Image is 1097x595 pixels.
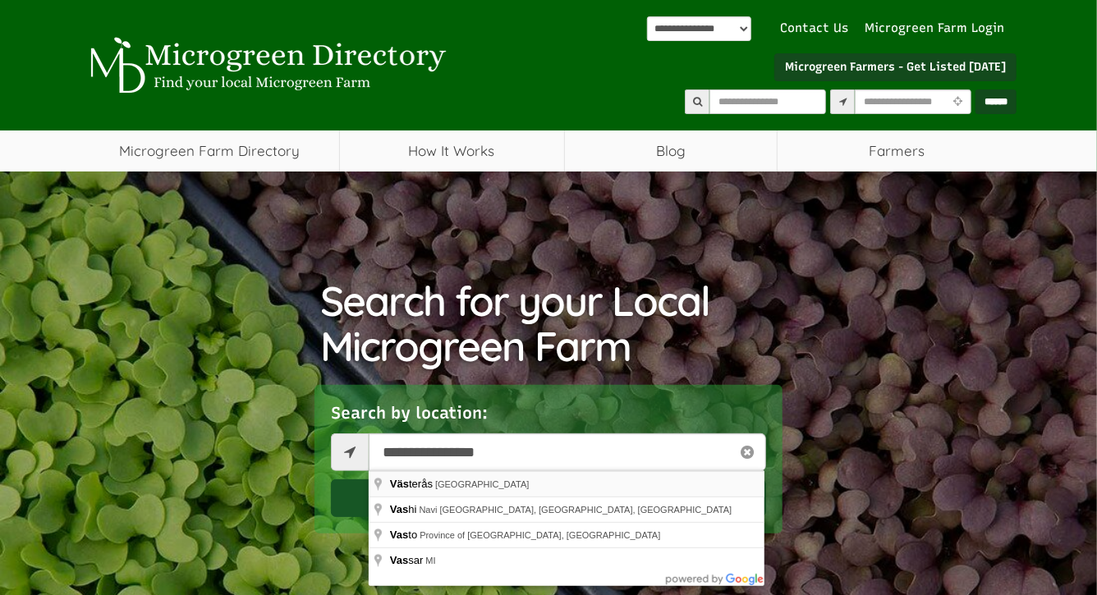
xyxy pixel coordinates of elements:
[778,130,1017,172] span: Farmers
[390,529,408,541] span: Vas
[420,505,732,515] span: Navi [GEOGRAPHIC_DATA], [GEOGRAPHIC_DATA], [GEOGRAPHIC_DATA]
[425,556,435,565] span: MI
[80,37,450,94] img: Microgreen Directory
[435,479,530,489] span: [GEOGRAPHIC_DATA]
[390,529,420,541] span: to
[948,97,966,108] i: Use Current Location
[390,478,409,490] span: Väs
[390,478,435,490] span: terås
[647,16,751,41] select: Language Translate Widget
[390,554,408,566] span: Vas
[331,479,766,517] button: Search
[565,130,778,172] a: Blog
[647,16,751,41] div: Powered by
[390,503,420,515] span: hi
[420,530,660,540] span: Province of [GEOGRAPHIC_DATA], [GEOGRAPHIC_DATA]
[774,53,1017,81] a: Microgreen Farmers - Get Listed [DATE]
[340,130,564,172] a: How It Works
[390,554,425,566] span: sar
[80,130,339,172] a: Microgreen Farm Directory
[772,20,856,37] a: Contact Us
[331,401,488,425] label: Search by location:
[390,503,408,515] span: Vas
[321,278,777,368] h1: Search for your Local Microgreen Farm
[865,20,1012,37] a: Microgreen Farm Login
